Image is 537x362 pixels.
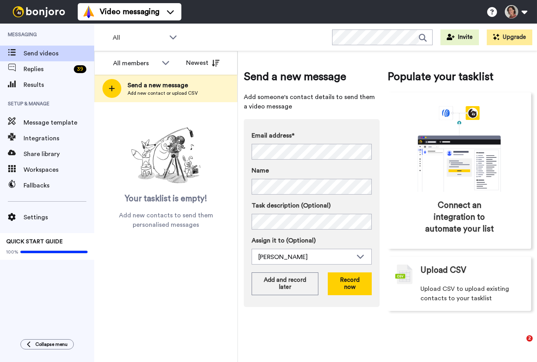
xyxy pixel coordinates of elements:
span: 2 [526,335,533,342]
span: Message template [24,118,94,127]
span: Workspaces [24,165,94,175]
span: Add new contact or upload CSV [128,90,198,96]
div: 39 [74,65,86,73]
span: Send videos [24,49,94,58]
span: Add new contacts to send them personalised messages [106,211,226,230]
span: All [113,33,165,42]
span: Your tasklist is empty! [125,193,207,205]
img: vm-color.svg [82,6,95,18]
span: Connect an integration to automate your list [421,200,498,235]
span: Send a new message [244,69,380,85]
button: Invite [440,29,479,45]
button: Newest [180,55,225,71]
span: Settings [24,213,94,222]
span: Name [252,166,269,175]
button: Upgrade [487,29,532,45]
span: Replies [24,64,71,74]
label: Task description (Optional) [252,201,372,210]
span: Integrations [24,134,94,143]
img: csv-grey.png [395,265,413,284]
button: Record now [328,272,372,295]
img: ready-set-action.png [127,124,205,187]
span: Collapse menu [35,341,68,347]
iframe: Intercom live chat [510,335,529,354]
span: Upload CSV [420,265,466,276]
span: Fallbacks [24,181,94,190]
span: Populate your tasklist [387,69,531,85]
span: Send a new message [128,81,198,90]
span: Video messaging [100,6,159,17]
button: Add and record later [252,272,318,295]
span: Add someone's contact details to send them a video message [244,92,380,111]
div: animation [400,106,518,192]
button: Collapse menu [20,339,74,349]
div: All members [113,59,158,68]
span: Results [24,80,94,90]
span: 100% [6,249,18,255]
div: [PERSON_NAME] [258,252,353,262]
label: Email address* [252,131,372,140]
span: QUICK START GUIDE [6,239,63,244]
img: bj-logo-header-white.svg [9,6,68,17]
span: Upload CSV to upload existing contacts to your tasklist [420,284,523,303]
label: Assign it to (Optional) [252,236,372,245]
span: Share library [24,149,94,159]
